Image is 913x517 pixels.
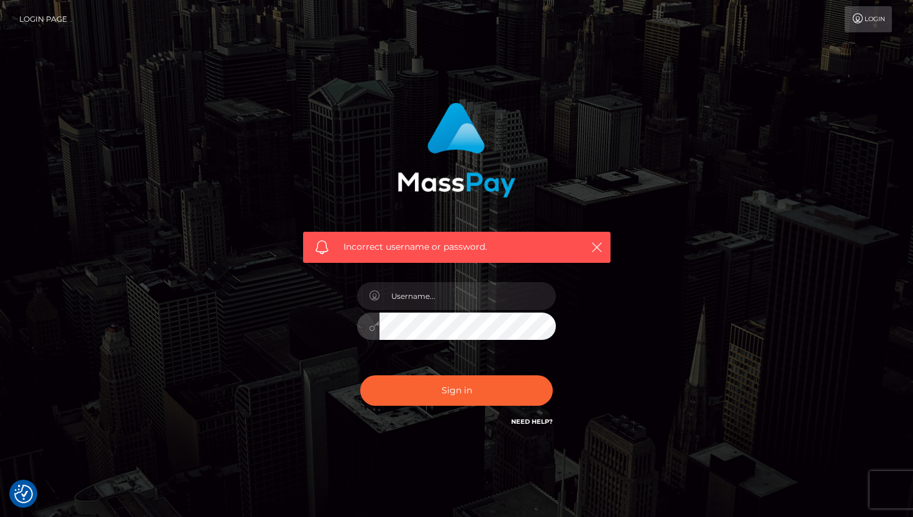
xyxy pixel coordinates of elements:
[511,418,553,426] a: Need Help?
[379,282,556,310] input: Username...
[14,485,33,503] button: Consent Preferences
[343,240,570,254] span: Incorrect username or password.
[14,485,33,503] img: Revisit consent button
[19,6,67,32] a: Login Page
[845,6,892,32] a: Login
[397,103,516,198] img: MassPay Login
[360,375,553,406] button: Sign in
